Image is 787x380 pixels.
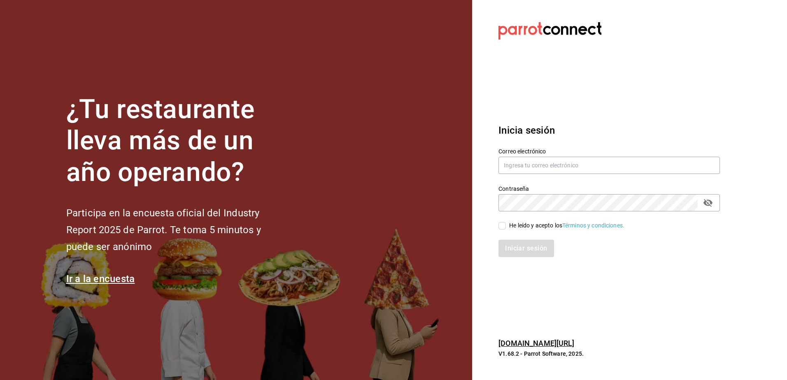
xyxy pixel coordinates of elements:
h1: ¿Tu restaurante lleva más de un año operando? [66,94,289,188]
h3: Inicia sesión [498,123,720,138]
p: V1.68.2 - Parrot Software, 2025. [498,350,720,358]
label: Correo electrónico [498,148,720,154]
h2: Participa en la encuesta oficial del Industry Report 2025 de Parrot. Te toma 5 minutos y puede se... [66,205,289,255]
div: He leído y acepto los [509,221,624,230]
a: Términos y condiciones. [562,222,624,229]
a: [DOMAIN_NAME][URL] [498,339,574,348]
button: passwordField [701,196,715,210]
a: Ir a la encuesta [66,273,135,285]
label: Contraseña [498,185,720,191]
input: Ingresa tu correo electrónico [498,157,720,174]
